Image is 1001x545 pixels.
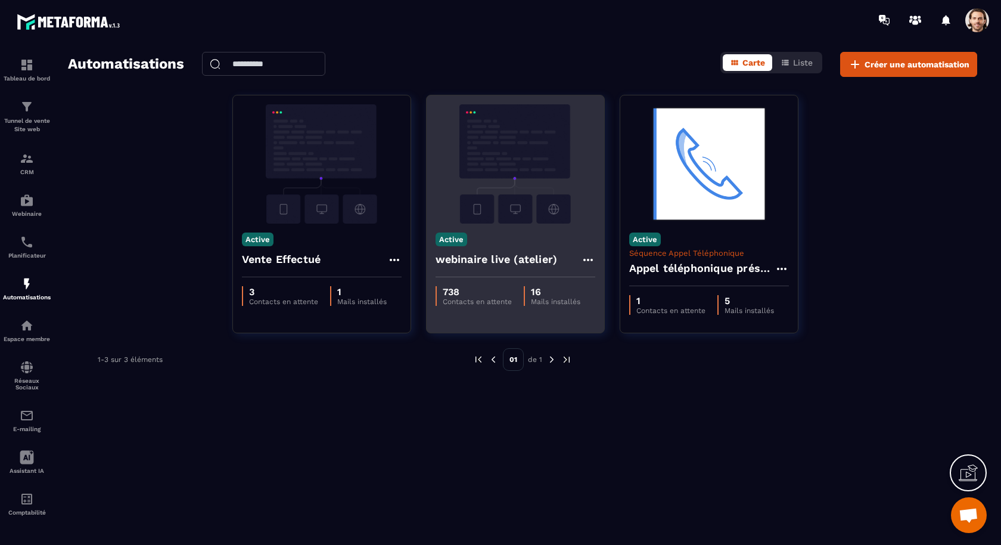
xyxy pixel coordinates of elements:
[17,11,124,33] img: logo
[488,354,499,365] img: prev
[3,252,51,259] p: Planificateur
[3,400,51,441] a: emailemailE-mailing
[773,54,820,71] button: Liste
[629,260,775,277] h4: Appel téléphonique présence
[3,268,51,309] a: automationsautomationsAutomatisations
[98,355,163,364] p: 1-3 sur 3 éléments
[503,348,524,371] p: 01
[840,52,977,77] button: Créer une automatisation
[20,100,34,114] img: formation
[3,426,51,432] p: E-mailing
[629,249,789,258] p: Séquence Appel Téléphonique
[436,233,467,246] p: Active
[3,143,51,184] a: formationformationCRM
[531,286,580,298] p: 16
[443,298,512,306] p: Contacts en attente
[725,295,774,306] p: 5
[20,58,34,72] img: formation
[20,492,34,506] img: accountant
[20,408,34,423] img: email
[3,117,51,134] p: Tunnel de vente Site web
[443,286,512,298] p: 738
[337,298,387,306] p: Mails installés
[3,509,51,516] p: Comptabilité
[20,277,34,291] img: automations
[436,251,558,268] h4: webinaire live (atelier)
[3,226,51,268] a: schedulerschedulerPlanificateur
[3,91,51,143] a: formationformationTunnel de vente Site web
[742,58,765,67] span: Carte
[546,354,557,365] img: next
[629,233,661,246] p: Active
[793,58,813,67] span: Liste
[3,483,51,525] a: accountantaccountantComptabilité
[68,52,184,77] h2: Automatisations
[951,497,987,533] div: Ouvrir le chat
[636,295,705,306] p: 1
[3,184,51,226] a: automationsautomationsWebinaire
[629,104,789,224] img: automation-background
[3,75,51,82] p: Tableau de bord
[3,294,51,301] p: Automatisations
[723,54,772,71] button: Carte
[3,467,51,474] p: Assistant IA
[20,360,34,374] img: social-network
[865,58,969,70] span: Créer une automatisation
[249,286,318,298] p: 3
[3,309,51,351] a: automationsautomationsEspace membre
[3,169,51,175] p: CRM
[20,151,34,166] img: formation
[561,354,572,365] img: next
[337,286,387,298] p: 1
[3,210,51,217] p: Webinaire
[242,104,402,224] img: automation-background
[528,355,542,364] p: de 1
[20,318,34,333] img: automations
[473,354,484,365] img: prev
[249,298,318,306] p: Contacts en attente
[3,351,51,400] a: social-networksocial-networkRéseaux Sociaux
[636,306,705,315] p: Contacts en attente
[3,441,51,483] a: Assistant IA
[436,104,595,224] img: automation-background
[242,233,273,246] p: Active
[20,235,34,249] img: scheduler
[725,306,774,315] p: Mails installés
[3,49,51,91] a: formationformationTableau de bord
[20,193,34,208] img: automations
[3,336,51,342] p: Espace membre
[3,377,51,391] p: Réseaux Sociaux
[531,298,580,306] p: Mails installés
[242,251,321,268] h4: Vente Effectué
